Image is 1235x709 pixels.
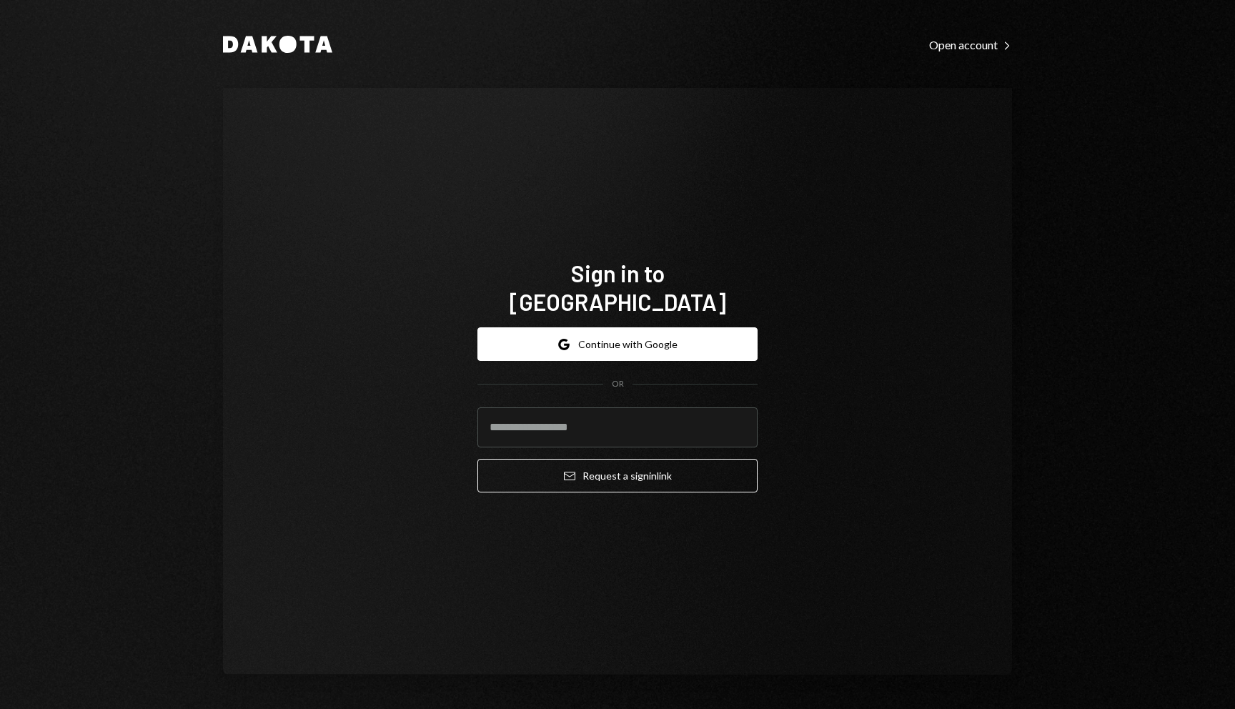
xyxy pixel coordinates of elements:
[929,36,1012,52] a: Open account
[612,378,624,390] div: OR
[477,459,758,492] button: Request a signinlink
[477,327,758,361] button: Continue with Google
[477,259,758,316] h1: Sign in to [GEOGRAPHIC_DATA]
[929,38,1012,52] div: Open account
